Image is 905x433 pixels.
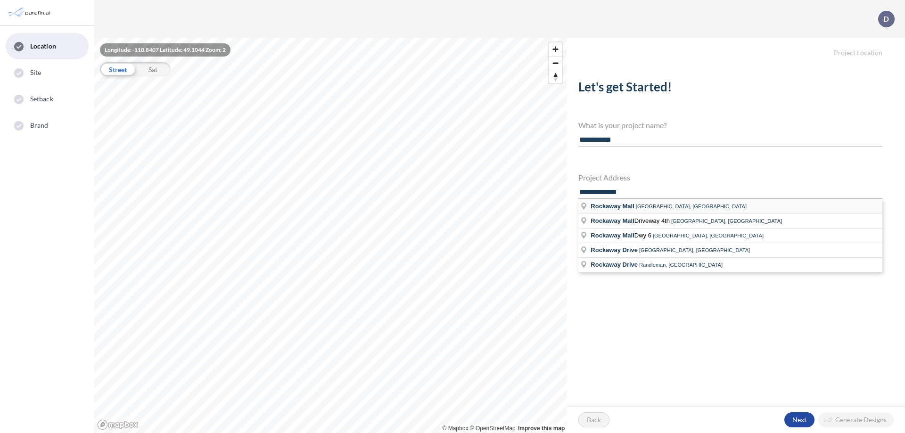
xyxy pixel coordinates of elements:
[94,38,567,433] canvas: Map
[518,425,565,432] a: Improve this map
[549,57,562,70] span: Zoom out
[671,218,782,224] span: [GEOGRAPHIC_DATA], [GEOGRAPHIC_DATA]
[883,15,889,23] p: D
[30,41,56,51] span: Location
[591,203,634,210] span: Rockaway Mall
[549,70,562,83] button: Reset bearing to north
[470,425,516,432] a: OpenStreetMap
[578,121,882,130] h4: What is your project name?
[653,233,764,238] span: [GEOGRAPHIC_DATA], [GEOGRAPHIC_DATA]
[30,94,53,104] span: Setback
[567,38,905,57] h5: Project Location
[639,247,750,253] span: [GEOGRAPHIC_DATA], [GEOGRAPHIC_DATA]
[578,173,882,182] h4: Project Address
[7,4,53,21] img: Parafin
[636,204,747,209] span: [GEOGRAPHIC_DATA], [GEOGRAPHIC_DATA]
[100,43,230,57] div: Longitude: -110.8407 Latitude: 49.1044 Zoom: 2
[578,80,882,98] h2: Let's get Started!
[97,419,139,430] a: Mapbox homepage
[792,415,806,425] p: Next
[549,56,562,70] button: Zoom out
[784,412,814,427] button: Next
[591,246,638,253] span: Rockaway Drive
[591,232,634,239] span: Rockaway Mall
[135,62,171,76] div: Sat
[549,42,562,56] button: Zoom in
[100,62,135,76] div: Street
[591,232,653,239] span: Dwy 6
[639,262,723,268] span: Randleman, [GEOGRAPHIC_DATA]
[30,121,49,130] span: Brand
[591,217,671,224] span: Driveway 4th
[591,217,634,224] span: Rockaway Mall
[591,261,638,268] span: Rockaway Drive
[30,68,41,77] span: Site
[443,425,469,432] a: Mapbox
